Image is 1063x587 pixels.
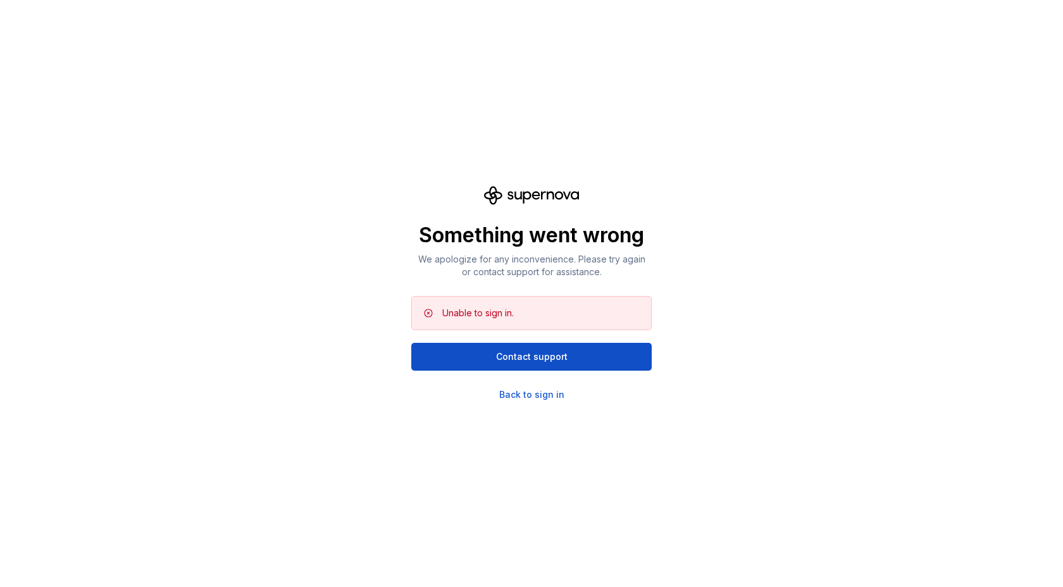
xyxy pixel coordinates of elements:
span: Contact support [496,350,568,363]
a: Back to sign in [499,388,564,401]
p: Something went wrong [411,223,652,248]
p: We apologize for any inconvenience. Please try again or contact support for assistance. [411,253,652,278]
div: Unable to sign in. [442,307,514,319]
button: Contact support [411,343,652,371]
